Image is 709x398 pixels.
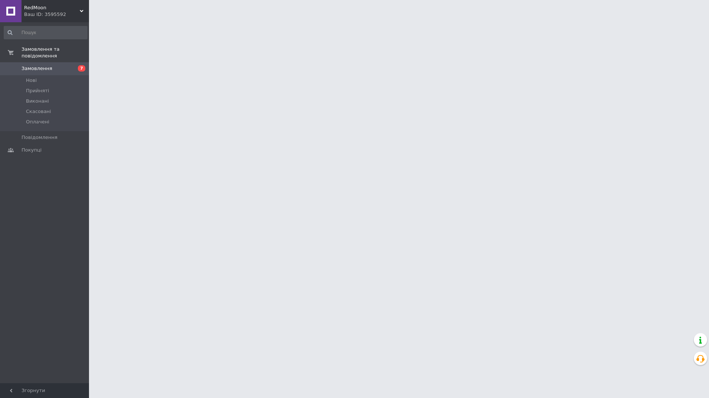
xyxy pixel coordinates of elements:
[26,108,51,115] span: Скасовані
[22,134,57,141] span: Повідомлення
[78,65,85,72] span: 7
[24,11,89,18] div: Ваш ID: 3595592
[26,98,49,105] span: Виконані
[22,65,52,72] span: Замовлення
[26,87,49,94] span: Прийняті
[22,46,89,59] span: Замовлення та повідомлення
[26,77,37,84] span: Нові
[22,147,42,153] span: Покупці
[26,119,49,125] span: Оплачені
[4,26,88,39] input: Пошук
[24,4,80,11] span: RedMoon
